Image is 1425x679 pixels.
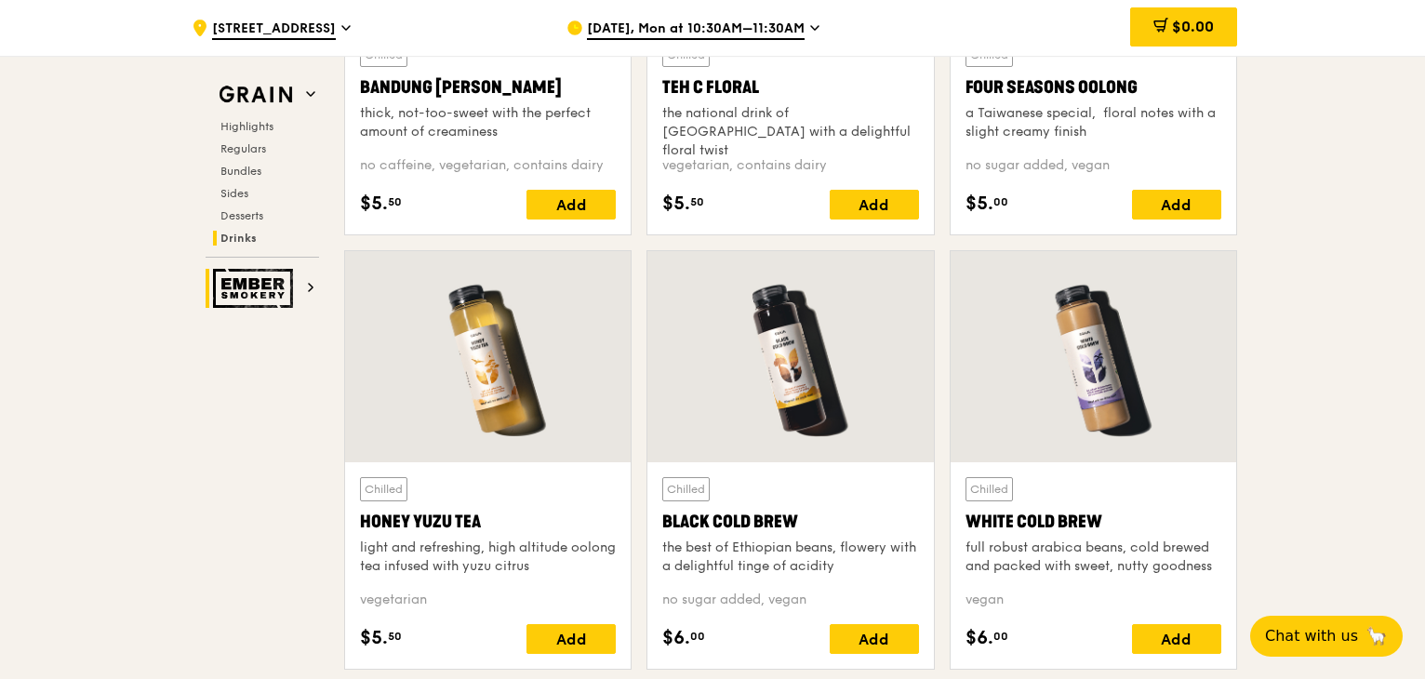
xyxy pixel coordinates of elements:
span: [STREET_ADDRESS] [212,20,336,40]
div: Chilled [662,477,710,501]
div: Bandung [PERSON_NAME] [360,74,616,100]
img: Grain web logo [213,78,299,112]
span: 50 [690,194,704,209]
span: 🦙 [1365,625,1388,647]
img: Ember Smokery web logo [213,269,299,308]
div: no sugar added, vegan [966,156,1221,175]
span: 50 [388,194,402,209]
span: $6. [662,624,690,652]
div: Add [526,624,616,654]
div: Add [830,190,919,220]
span: 50 [388,629,402,644]
span: Highlights [220,120,273,133]
span: Regulars [220,142,266,155]
div: Add [526,190,616,220]
div: thick, not-too-sweet with the perfect amount of creaminess [360,104,616,141]
div: the best of Ethiopian beans, flowery with a delightful tinge of acidity [662,539,918,576]
span: [DATE], Mon at 10:30AM–11:30AM [587,20,805,40]
div: no sugar added, vegan [662,591,918,609]
span: Bundles [220,165,261,178]
div: vegetarian [360,591,616,609]
span: $5. [360,624,388,652]
span: $5. [966,190,993,218]
span: Drinks [220,232,257,245]
span: Desserts [220,209,263,222]
div: Add [830,624,919,654]
div: Add [1132,624,1221,654]
div: White Cold Brew [966,509,1221,535]
div: Honey Yuzu Tea [360,509,616,535]
span: 00 [993,194,1008,209]
button: Chat with us🦙 [1250,616,1403,657]
div: no caffeine, vegetarian, contains dairy [360,156,616,175]
div: full robust arabica beans, cold brewed and packed with sweet, nutty goodness [966,539,1221,576]
div: Chilled [966,477,1013,501]
div: Black Cold Brew [662,509,918,535]
div: Teh C Floral [662,74,918,100]
div: Chilled [360,477,407,501]
div: a Taiwanese special, floral notes with a slight creamy finish [966,104,1221,141]
span: 00 [690,629,705,644]
div: Four Seasons Oolong [966,74,1221,100]
div: the national drink of [GEOGRAPHIC_DATA] with a delightful floral twist [662,104,918,160]
span: $6. [966,624,993,652]
div: Add [1132,190,1221,220]
span: 00 [993,629,1008,644]
span: $5. [360,190,388,218]
span: Chat with us [1265,625,1358,647]
div: light and refreshing, high altitude oolong tea infused with yuzu citrus [360,539,616,576]
span: $0.00 [1172,18,1214,35]
span: Sides [220,187,248,200]
div: vegetarian, contains dairy [662,156,918,175]
span: $5. [662,190,690,218]
div: vegan [966,591,1221,609]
